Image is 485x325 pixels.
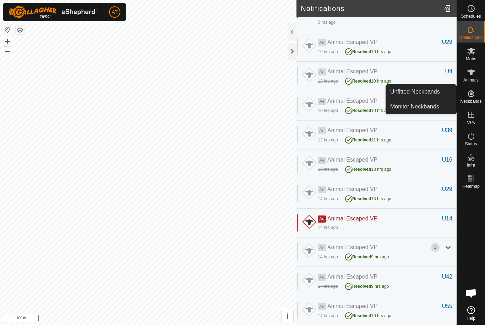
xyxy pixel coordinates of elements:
[9,6,97,18] img: Gallagher Logo
[327,39,377,45] span: Animal Escaped VP
[442,214,452,223] div: U14
[442,38,452,46] div: U29
[352,167,371,172] span: Resolved
[390,102,439,111] span: Monitor Neckbands
[318,127,326,134] span: Ae
[318,196,338,202] div: 14 hrs ago
[318,39,326,46] span: Ae
[120,316,147,322] a: Privacy Policy
[467,316,475,320] span: Help
[463,78,479,82] span: Animals
[345,310,391,319] div: 10 hrs ago
[386,85,456,99] a: Unfitted Neckbands
[386,100,456,114] a: Monitor Neckbands
[327,127,377,133] span: Animal Escaped VP
[282,310,293,322] button: i
[345,135,391,143] div: 11 hrs ago
[345,76,391,84] div: 10 hrs ago
[465,142,477,146] span: Status
[442,273,452,281] div: U42
[352,284,371,289] span: Resolved
[112,9,118,16] span: AT
[442,156,452,164] div: U16
[318,215,326,223] span: Ae
[352,49,371,54] span: Resolved
[345,252,389,260] div: 9 hrs ago
[327,303,377,309] span: Animal Escaped VP
[457,303,485,323] a: Help
[352,108,371,113] span: Resolved
[318,274,326,281] span: Ae
[327,244,377,250] span: Animal Escaped VP
[318,98,326,105] span: Ae
[318,68,326,75] span: Ae
[345,105,391,114] div: 10 hrs ago
[327,68,377,74] span: Animal Escaped VP
[352,196,371,201] span: Resolved
[318,137,338,143] div: 12 hrs ago
[318,224,338,231] div: 14 hrs ago
[3,37,12,46] button: +
[318,19,336,26] div: 5 hrs ago
[318,283,338,290] div: 14 hrs ago
[462,184,480,189] span: Heatmap
[301,4,441,13] h2: Notifications
[318,166,338,173] div: 13 hrs ago
[467,163,475,167] span: Infra
[352,79,371,84] span: Resolved
[318,157,326,164] span: Ae
[459,35,483,40] span: Notifications
[286,311,289,321] span: i
[327,274,377,280] span: Animal Escaped VP
[318,107,338,114] div: 12 hrs ago
[442,302,452,310] div: U55
[155,316,176,322] a: Contact Us
[345,194,391,202] div: 13 hrs ago
[318,313,338,319] div: 14 hrs ago
[318,254,338,260] div: 14 hrs ago
[442,185,452,194] div: U29
[345,281,389,290] div: 9 hrs ago
[318,186,326,193] span: Ae
[318,303,326,310] span: Ae
[327,98,377,104] span: Animal Escaped VP
[345,46,391,55] div: 10 hrs ago
[442,126,452,135] div: U39
[467,121,475,125] span: VPs
[345,164,391,173] div: 13 hrs ago
[431,243,440,252] div: 3
[3,26,12,34] button: Reset Map
[318,49,338,55] div: 10 hrs ago
[352,254,371,259] span: Resolved
[445,67,452,76] div: U4
[318,78,338,84] div: 12 hrs ago
[352,313,371,318] span: Resolved
[466,57,476,61] span: Mobs
[16,26,24,34] button: Map Layers
[327,186,377,192] span: Animal Escaped VP
[461,282,482,304] div: Open chat
[3,46,12,55] button: –
[460,99,481,103] span: Neckbands
[327,157,377,163] span: Animal Escaped VP
[352,138,371,142] span: Resolved
[390,88,440,96] span: Unfitted Neckbands
[461,14,481,18] span: Schedules
[327,215,377,222] span: Animal Escaped VP
[318,244,326,251] span: Ae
